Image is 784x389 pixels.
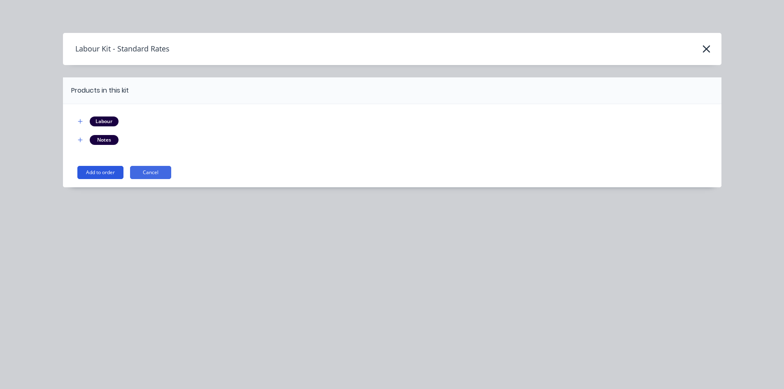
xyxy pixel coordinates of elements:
div: Notes [90,135,119,145]
h4: Labour Kit - Standard Rates [63,41,170,57]
div: Labour [90,116,119,126]
div: Products in this kit [71,86,129,96]
button: Add to order [77,166,123,179]
button: Cancel [130,166,171,179]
